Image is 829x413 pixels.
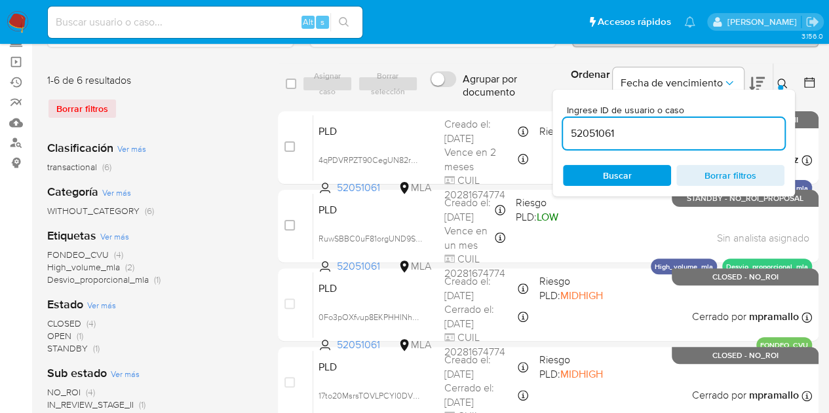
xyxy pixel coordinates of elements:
p: nicolas.fernandezallen@mercadolibre.com [727,16,801,28]
span: 3.156.0 [801,31,822,41]
span: Accesos rápidos [598,15,671,29]
button: search-icon [330,13,357,31]
input: Buscar usuario o caso... [48,14,362,31]
a: Notificaciones [684,16,695,27]
a: Salir [805,15,819,29]
span: s [320,16,324,28]
span: Alt [303,16,313,28]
